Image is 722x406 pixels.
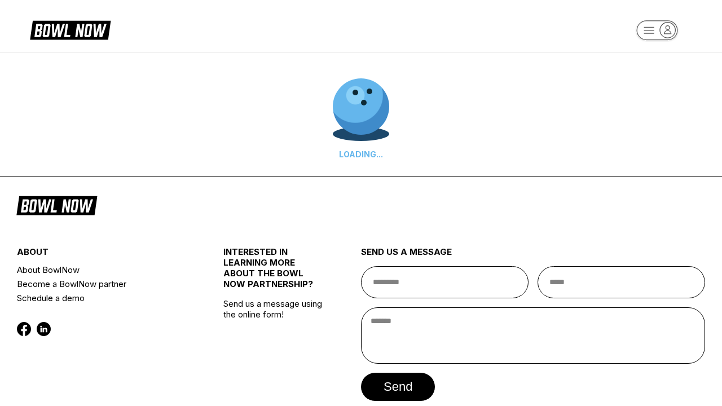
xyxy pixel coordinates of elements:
[361,246,705,266] div: send us a message
[223,246,327,298] div: INTERESTED IN LEARNING MORE ABOUT THE BOWL NOW PARTNERSHIP?
[17,246,189,263] div: about
[17,277,189,291] a: Become a BowlNow partner
[333,149,389,159] div: LOADING...
[361,373,435,401] button: send
[17,291,189,305] a: Schedule a demo
[17,263,189,277] a: About BowlNow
